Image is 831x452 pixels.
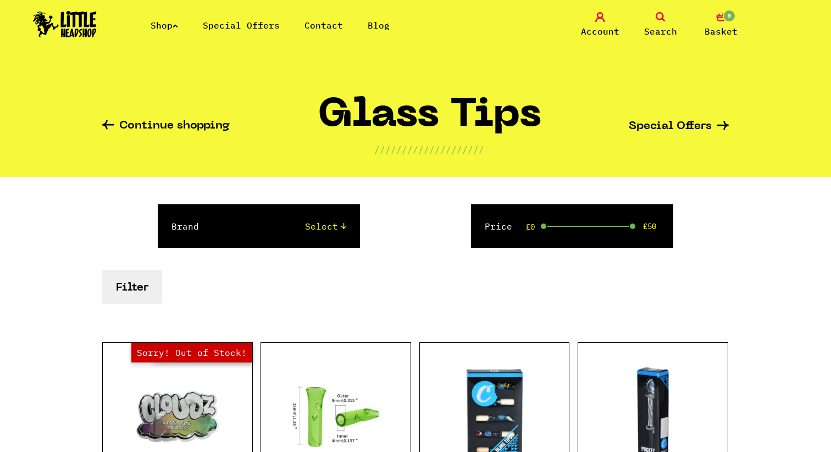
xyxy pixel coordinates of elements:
a: Blog [368,20,390,31]
span: £50 [643,222,656,231]
label: Brand [171,220,199,233]
a: 0 Basket [694,12,749,38]
span: Search [644,25,677,38]
a: Special Offers [629,121,729,132]
span: 0 [723,9,736,23]
p: //////////////////// [374,143,484,156]
a: Contact [304,20,343,31]
span: Sorry! Out of Stock! [131,343,252,362]
img: Little Head Shop Logo [33,11,97,37]
a: Continue shopping [102,120,230,133]
span: £0 [526,222,535,231]
span: Account [581,25,619,38]
label: Price [485,220,512,233]
span: Basket [705,25,738,38]
button: Filter [102,270,162,304]
a: Special Offers [203,20,280,31]
a: Search [633,12,688,38]
a: Shop [151,20,178,31]
h1: Glass Tips [318,97,541,143]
